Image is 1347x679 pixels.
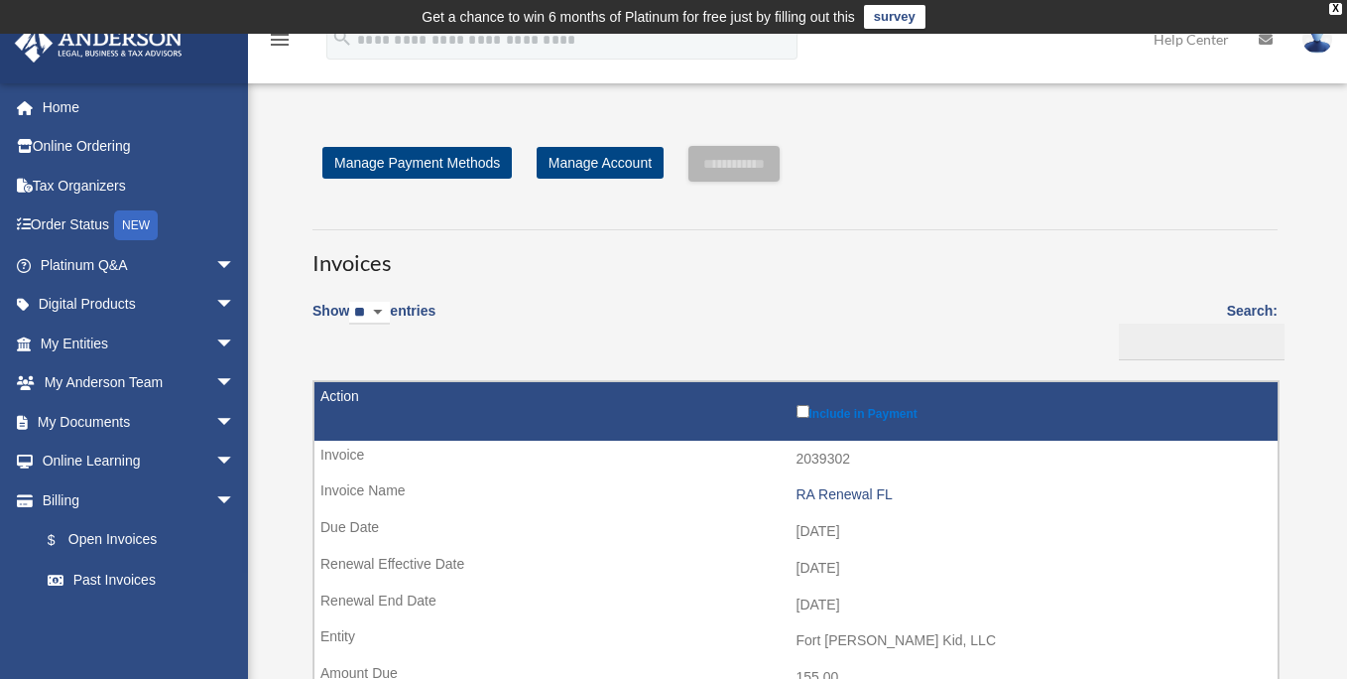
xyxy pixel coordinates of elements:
div: RA Renewal FL [796,486,1269,503]
label: Include in Payment [796,401,1269,421]
a: Manage Account [537,147,664,179]
a: My Anderson Teamarrow_drop_down [14,363,265,403]
td: [DATE] [314,513,1278,551]
a: Manage Payments [28,600,255,639]
td: Fort [PERSON_NAME] Kid, LLC [314,622,1278,660]
span: $ [59,528,68,553]
span: arrow_drop_down [215,480,255,521]
a: $Open Invoices [28,520,245,561]
img: Anderson Advisors Platinum Portal [9,24,188,63]
div: Get a chance to win 6 months of Platinum for free just by filling out this [422,5,855,29]
h3: Invoices [312,229,1278,279]
a: Order StatusNEW [14,205,265,246]
td: [DATE] [314,550,1278,588]
span: arrow_drop_down [215,245,255,286]
label: Search: [1112,299,1278,360]
span: arrow_drop_down [215,363,255,404]
a: Digital Productsarrow_drop_down [14,285,265,325]
i: search [331,27,353,49]
span: arrow_drop_down [215,324,255,364]
a: Tax Organizers [14,166,265,205]
td: 2039302 [314,441,1278,478]
a: My Documentsarrow_drop_down [14,402,265,442]
input: Include in Payment [796,405,809,418]
a: Online Learningarrow_drop_down [14,442,265,481]
a: Billingarrow_drop_down [14,480,255,520]
img: User Pic [1302,25,1332,54]
a: Home [14,87,265,127]
input: Search: [1119,324,1285,361]
a: menu [268,35,292,52]
span: arrow_drop_down [215,402,255,443]
i: menu [268,28,292,52]
a: survey [864,5,925,29]
td: [DATE] [314,587,1278,624]
a: Platinum Q&Aarrow_drop_down [14,245,265,285]
a: Online Ordering [14,127,265,167]
a: Manage Payment Methods [322,147,512,179]
a: Past Invoices [28,560,255,600]
div: NEW [114,210,158,240]
span: arrow_drop_down [215,285,255,326]
label: Show entries [312,299,435,344]
a: My Entitiesarrow_drop_down [14,324,265,363]
div: close [1329,3,1342,15]
span: arrow_drop_down [215,442,255,482]
select: Showentries [349,302,390,325]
